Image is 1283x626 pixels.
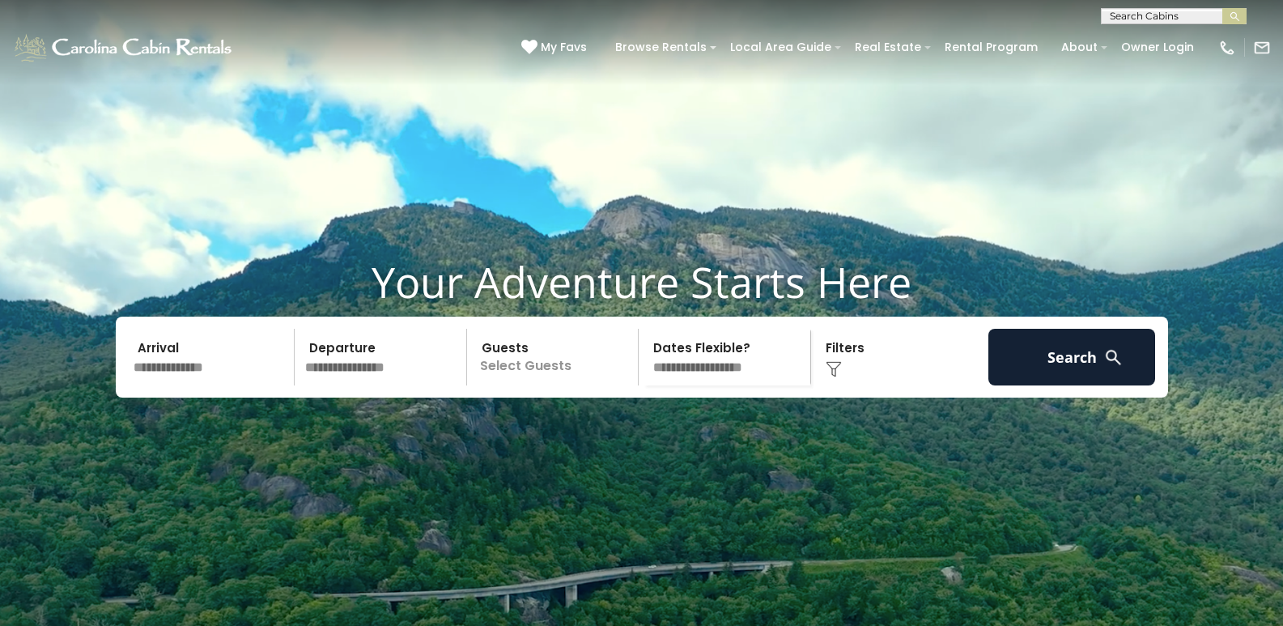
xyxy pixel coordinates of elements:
a: Owner Login [1113,35,1202,60]
img: phone-regular-white.png [1218,39,1236,57]
button: Search [988,329,1156,385]
a: My Favs [521,39,591,57]
img: filter--v1.png [826,361,842,377]
a: Local Area Guide [722,35,839,60]
a: Rental Program [937,35,1046,60]
h1: Your Adventure Starts Here [12,257,1271,307]
img: mail-regular-white.png [1253,39,1271,57]
p: Select Guests [472,329,639,385]
a: Real Estate [847,35,929,60]
span: My Favs [541,39,587,56]
img: White-1-1-2.png [12,32,236,64]
a: About [1053,35,1106,60]
img: search-regular-white.png [1103,347,1124,368]
a: Browse Rentals [607,35,715,60]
